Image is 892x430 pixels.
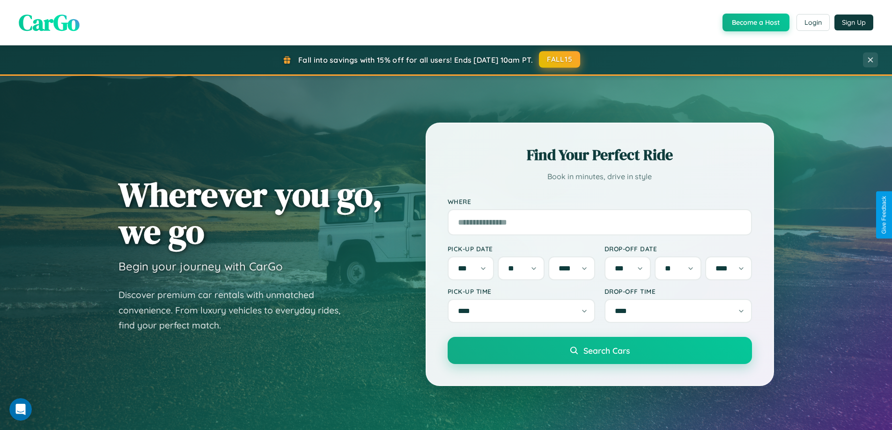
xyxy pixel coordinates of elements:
button: FALL15 [539,51,580,68]
button: Become a Host [722,14,789,31]
button: Search Cars [448,337,752,364]
label: Where [448,197,752,205]
label: Drop-off Date [604,245,752,253]
p: Book in minutes, drive in style [448,170,752,183]
button: Sign Up [834,15,873,30]
p: Discover premium car rentals with unmatched convenience. From luxury vehicles to everyday rides, ... [118,287,353,333]
div: Give Feedback [881,196,887,234]
iframe: Intercom live chat [9,398,32,421]
label: Pick-up Date [448,245,595,253]
button: Login [796,14,830,31]
h1: Wherever you go, we go [118,176,383,250]
h3: Begin your journey with CarGo [118,259,283,273]
span: CarGo [19,7,80,38]
h2: Find Your Perfect Ride [448,145,752,165]
label: Drop-off Time [604,287,752,295]
label: Pick-up Time [448,287,595,295]
span: Fall into savings with 15% off for all users! Ends [DATE] 10am PT. [298,55,533,65]
span: Search Cars [583,345,630,356]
